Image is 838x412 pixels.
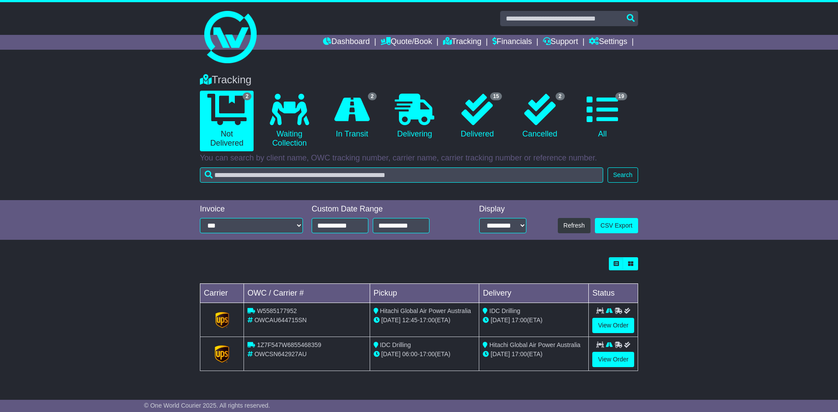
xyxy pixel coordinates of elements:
[556,92,565,100] span: 2
[244,284,370,303] td: OWC / Carrier #
[262,91,316,151] a: Waiting Collection
[380,307,471,314] span: Hitachi Global Air Power Australia
[368,92,377,100] span: 2
[257,341,321,348] span: 1Z7F547W6855468359
[512,351,527,358] span: 17:00
[419,317,435,323] span: 17:00
[589,284,638,303] td: Status
[419,351,435,358] span: 17:00
[144,402,270,409] span: © One World Courier 2025. All rights reserved.
[490,92,502,100] span: 15
[489,307,520,314] span: IDC Drilling
[196,74,642,86] div: Tracking
[483,350,585,359] div: (ETA)
[450,91,504,142] a: 15 Delivered
[491,351,510,358] span: [DATE]
[402,317,418,323] span: 12:45
[595,218,638,233] a: CSV Export
[200,284,244,303] td: Carrier
[513,91,567,142] a: 2 Cancelled
[374,350,476,359] div: - (ETA)
[402,351,418,358] span: 06:00
[592,352,634,367] a: View Order
[243,92,252,100] span: 2
[200,153,638,163] p: You can search by client name, OWC tracking number, carrier name, carrier tracking number or refe...
[492,35,532,50] a: Financials
[312,204,452,214] div: Custom Date Range
[592,318,634,333] a: View Order
[608,167,638,183] button: Search
[380,341,411,348] span: IDC Drilling
[215,345,230,363] img: GetCarrierServiceLogo
[254,351,307,358] span: OWCSN642927AU
[479,204,526,214] div: Display
[388,91,441,142] a: Delivering
[200,204,303,214] div: Invoice
[483,316,585,325] div: (ETA)
[381,351,401,358] span: [DATE]
[323,35,370,50] a: Dashboard
[479,284,589,303] td: Delivery
[257,307,297,314] span: W5585177952
[576,91,629,142] a: 19 All
[512,317,527,323] span: 17:00
[200,91,254,151] a: 2 Not Delivered
[443,35,481,50] a: Tracking
[213,311,231,329] img: UPS.png
[558,218,591,233] button: Refresh
[325,91,379,142] a: 2 In Transit
[381,35,432,50] a: Quote/Book
[381,317,401,323] span: [DATE]
[489,341,580,348] span: Hitachi Global Air Power Australia
[615,92,627,100] span: 19
[491,317,510,323] span: [DATE]
[374,316,476,325] div: - (ETA)
[370,284,479,303] td: Pickup
[543,35,578,50] a: Support
[589,35,627,50] a: Settings
[254,317,307,323] span: OWCAU644715SN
